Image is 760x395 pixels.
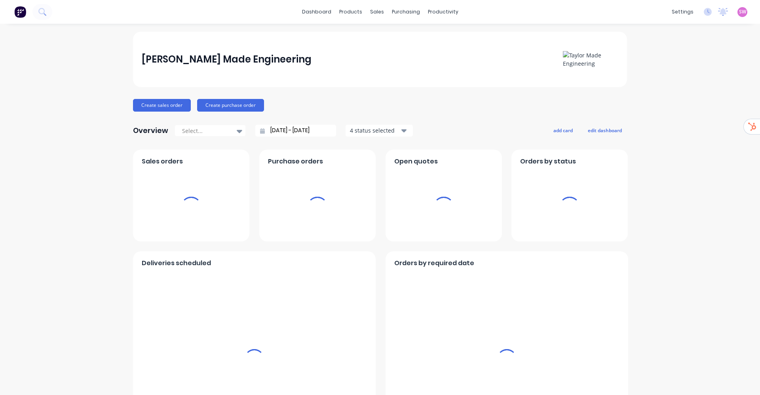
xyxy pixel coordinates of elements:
div: Overview [133,123,168,139]
span: Sales orders [142,157,183,166]
span: Deliveries scheduled [142,258,211,268]
button: Create purchase order [197,99,264,112]
div: products [335,6,366,18]
div: sales [366,6,388,18]
img: Taylor Made Engineering [563,51,618,68]
button: edit dashboard [583,125,627,135]
a: dashboard [298,6,335,18]
span: Orders by required date [394,258,474,268]
button: 4 status selected [346,125,413,137]
button: add card [548,125,578,135]
div: settings [668,6,697,18]
span: Open quotes [394,157,438,166]
span: SW [739,8,746,15]
div: 4 status selected [350,126,400,135]
img: Factory [14,6,26,18]
div: purchasing [388,6,424,18]
span: Orders by status [520,157,576,166]
button: Create sales order [133,99,191,112]
span: Purchase orders [268,157,323,166]
div: [PERSON_NAME] Made Engineering [142,51,312,67]
div: productivity [424,6,462,18]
